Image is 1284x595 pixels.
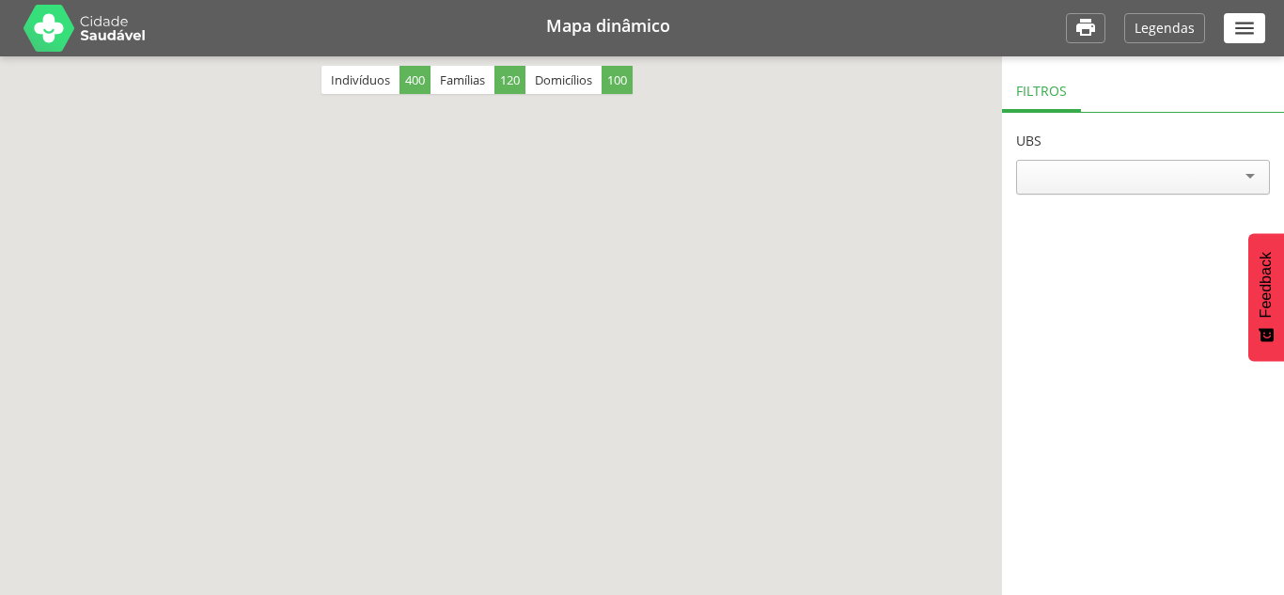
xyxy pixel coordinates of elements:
i: Imprimir [1074,16,1097,40]
span: 100 [602,66,633,94]
div: Indivíduos Famílias Domicílios [321,66,633,94]
button: Feedback - Mostrar pesquisa [1248,233,1284,361]
span: 120 [494,66,525,94]
i:  [1232,16,1257,40]
header: UBS [1016,113,1270,160]
div: Filtros [1002,66,1081,112]
p: Legendas [1135,22,1195,35]
h1: Mapa dinâmico [169,17,1047,34]
span: 400 [399,66,431,94]
span: Feedback [1258,252,1275,318]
